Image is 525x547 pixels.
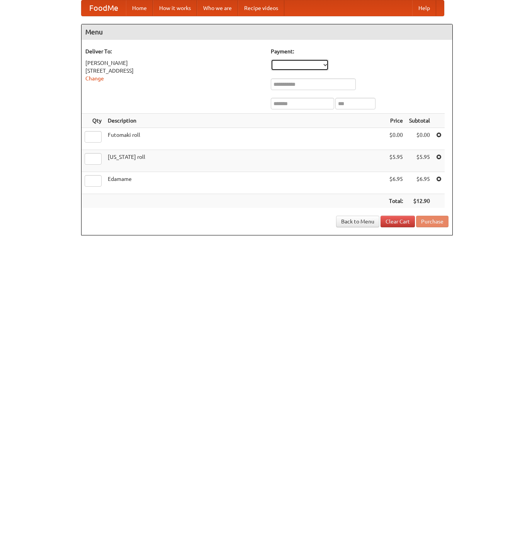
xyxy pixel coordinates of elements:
th: Total: [386,194,406,208]
td: $6.95 [406,172,433,194]
th: Price [386,114,406,128]
button: Purchase [416,216,449,227]
a: Back to Menu [336,216,379,227]
h4: Menu [82,24,452,40]
a: How it works [153,0,197,16]
td: $0.00 [386,128,406,150]
td: Edamame [105,172,386,194]
th: $12.90 [406,194,433,208]
th: Description [105,114,386,128]
a: Recipe videos [238,0,284,16]
td: $0.00 [406,128,433,150]
td: Futomaki roll [105,128,386,150]
a: FoodMe [82,0,126,16]
a: Change [85,75,104,82]
div: [PERSON_NAME] [85,59,263,67]
div: [STREET_ADDRESS] [85,67,263,75]
td: [US_STATE] roll [105,150,386,172]
a: Who we are [197,0,238,16]
td: $6.95 [386,172,406,194]
a: Help [412,0,436,16]
th: Subtotal [406,114,433,128]
h5: Deliver To: [85,48,263,55]
h5: Payment: [271,48,449,55]
a: Home [126,0,153,16]
a: Clear Cart [381,216,415,227]
td: $5.95 [406,150,433,172]
td: $5.95 [386,150,406,172]
th: Qty [82,114,105,128]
